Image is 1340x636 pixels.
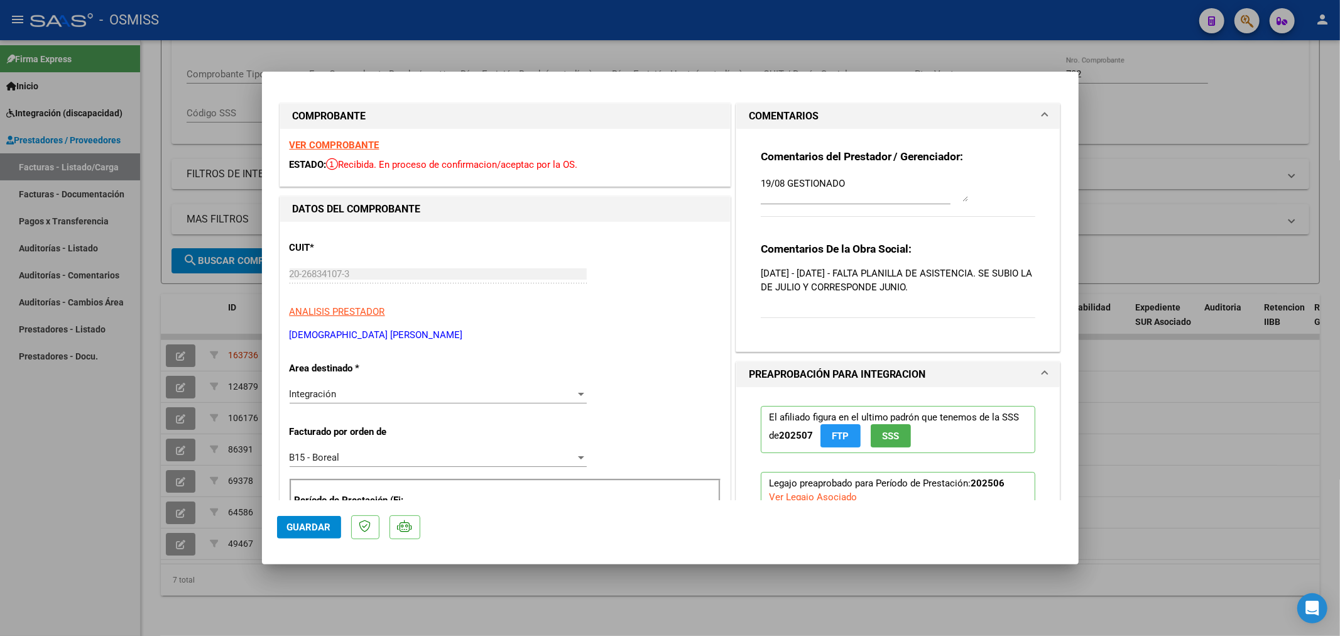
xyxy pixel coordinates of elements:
span: FTP [832,430,849,442]
p: Facturado por orden de [290,425,419,439]
strong: COMPROBANTE [293,110,366,122]
mat-expansion-panel-header: PREAPROBACIÓN PARA INTEGRACION [736,362,1060,387]
p: CUIT [290,241,419,255]
div: Open Intercom Messenger [1297,593,1327,623]
a: VER COMPROBANTE [290,140,379,151]
h1: PREAPROBACIÓN PARA INTEGRACION [749,367,926,382]
mat-expansion-panel-header: COMENTARIOS [736,104,1060,129]
p: Período de Prestación (Ej: 202505 para Mayo 2025) [295,493,421,522]
strong: Comentarios del Prestador / Gerenciador: [761,150,964,163]
div: COMENTARIOS [736,129,1060,351]
strong: 202506 [971,478,1005,489]
p: Area destinado * [290,361,419,376]
span: Guardar [287,522,331,533]
span: SSS [882,430,899,442]
p: [DEMOGRAPHIC_DATA] [PERSON_NAME] [290,328,721,343]
span: Integración [290,388,337,400]
button: Guardar [277,516,341,539]
h1: COMENTARIOS [749,109,819,124]
span: ANALISIS PRESTADOR [290,306,385,317]
p: [DATE] - [DATE] - FALTA PLANILLA DE ASISTENCIA. SE SUBIO LA DE JULIO Y CORRESPONDE JUNIO. [761,266,1036,294]
span: Recibida. En proceso de confirmacion/aceptac por la OS. [327,159,578,170]
strong: 202507 [779,430,813,441]
p: El afiliado figura en el ultimo padrón que tenemos de la SSS de [761,406,1036,453]
button: FTP [820,424,861,447]
span: B15 - Boreal [290,452,340,463]
span: ESTADO: [290,159,327,170]
button: SSS [871,424,911,447]
strong: Comentarios De la Obra Social: [761,243,912,255]
strong: DATOS DEL COMPROBANTE [293,203,421,215]
div: Ver Legajo Asociado [769,490,857,504]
